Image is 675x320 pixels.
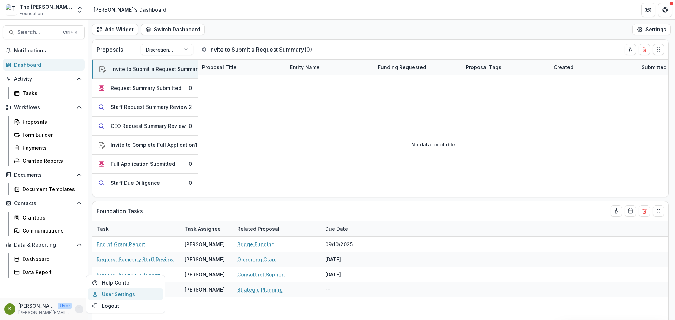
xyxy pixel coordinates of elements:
div: [DATE] [321,267,374,282]
a: Request Summary Review [97,271,160,278]
div: Task [92,225,113,233]
div: 1 [195,141,197,149]
div: Proposal Title [198,60,286,75]
button: Open entity switcher [75,3,85,17]
nav: breadcrumb [91,5,169,15]
div: Document Templates [22,185,79,193]
div: Related Proposal [233,221,321,236]
div: Payments [22,144,79,151]
a: Proposals [11,116,85,128]
div: Proposal Tags [462,60,549,75]
button: Partners [641,3,655,17]
a: Dashboard [3,59,85,71]
span: Documents [14,172,73,178]
button: toggle-assigned-to-me [625,44,636,55]
div: Created [549,64,578,71]
div: Task [92,221,180,236]
p: [PERSON_NAME][EMAIL_ADDRESS][DOMAIN_NAME] [18,309,72,316]
div: Communications [22,227,79,234]
a: End of Grant Report [97,241,145,248]
div: Grantee Reports [22,157,79,164]
div: 0 [189,160,192,168]
div: Proposal Tags [462,64,506,71]
div: Funding Requested [374,64,430,71]
button: Delete card [639,205,650,217]
div: Proposals [22,118,79,125]
a: Communications [11,225,85,236]
div: Form Builder [22,131,79,138]
div: Data Report [22,268,79,276]
button: Full Application Submitted0 [92,155,198,174]
div: Created [549,60,637,75]
div: Task Assignee [180,225,225,233]
p: [PERSON_NAME] [18,302,55,309]
a: Consultant Support [237,271,285,278]
button: Search... [3,25,85,39]
button: Invite to Submit a Request Summary0 [92,60,198,79]
div: [PERSON_NAME] [185,271,225,278]
p: Foundation Tasks [97,207,143,215]
div: Funding Requested [374,60,462,75]
div: Invite to Complete Full Application [111,141,195,149]
button: Open Activity [3,73,85,85]
div: Due Date [321,221,374,236]
div: [PERSON_NAME] [185,256,225,263]
div: Entity Name [286,60,374,75]
button: CEO Request Summary Review0 [92,117,198,136]
button: Invite to Complete Full Application1 [92,136,198,155]
a: Grantee Reports [11,155,85,166]
img: The Frist Foundation Workflow Sandbox [6,4,17,15]
div: Related Proposal [233,225,284,233]
a: Bridge Funding [237,241,275,248]
div: Ctrl + K [62,28,79,36]
div: CEO Request Summary Review [111,122,186,130]
span: Activity [14,76,73,82]
div: Task Assignee [180,221,233,236]
div: [PERSON_NAME] [185,241,225,248]
div: 0 [189,84,192,92]
p: Invite to Submit a Request Summary ( 0 ) [209,45,312,54]
a: Grantees [11,212,85,223]
p: User [58,303,72,309]
div: -- [321,282,374,297]
button: Drag [653,44,664,55]
span: Foundation [20,11,43,17]
button: Switch Dashboard [141,24,205,35]
a: Tasks [11,87,85,99]
button: Staff Due Dilligence0 [92,174,198,192]
div: [DATE] [321,252,374,267]
div: Tasks [22,90,79,97]
div: The [PERSON_NAME] Foundation Workflow Sandbox [20,3,72,11]
button: Calendar [625,205,636,217]
p: Proposals [97,45,123,54]
span: Workflows [14,105,73,111]
div: 09/10/2025 [321,237,374,252]
button: Get Help [658,3,672,17]
a: Dashboard [11,253,85,265]
button: More [75,305,83,313]
div: Dashboard [14,61,79,68]
a: Data Report [11,266,85,278]
button: Open Contacts [3,198,85,209]
button: Add Widget [92,24,138,35]
button: Delete card [639,44,650,55]
button: Open Workflows [3,102,85,113]
button: Open Documents [3,169,85,181]
span: Data & Reporting [14,242,73,248]
a: Request Summary Staff Review [97,256,174,263]
div: Grantees [22,214,79,221]
button: toggle-assigned-to-me [611,205,622,217]
a: Strategic Planning [237,286,283,293]
button: Request Summary Submitted0 [92,79,198,98]
a: Operating Grant [237,256,277,263]
div: Full Application Submitted [111,160,175,168]
button: Notifications [3,45,85,56]
span: Contacts [14,201,73,207]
